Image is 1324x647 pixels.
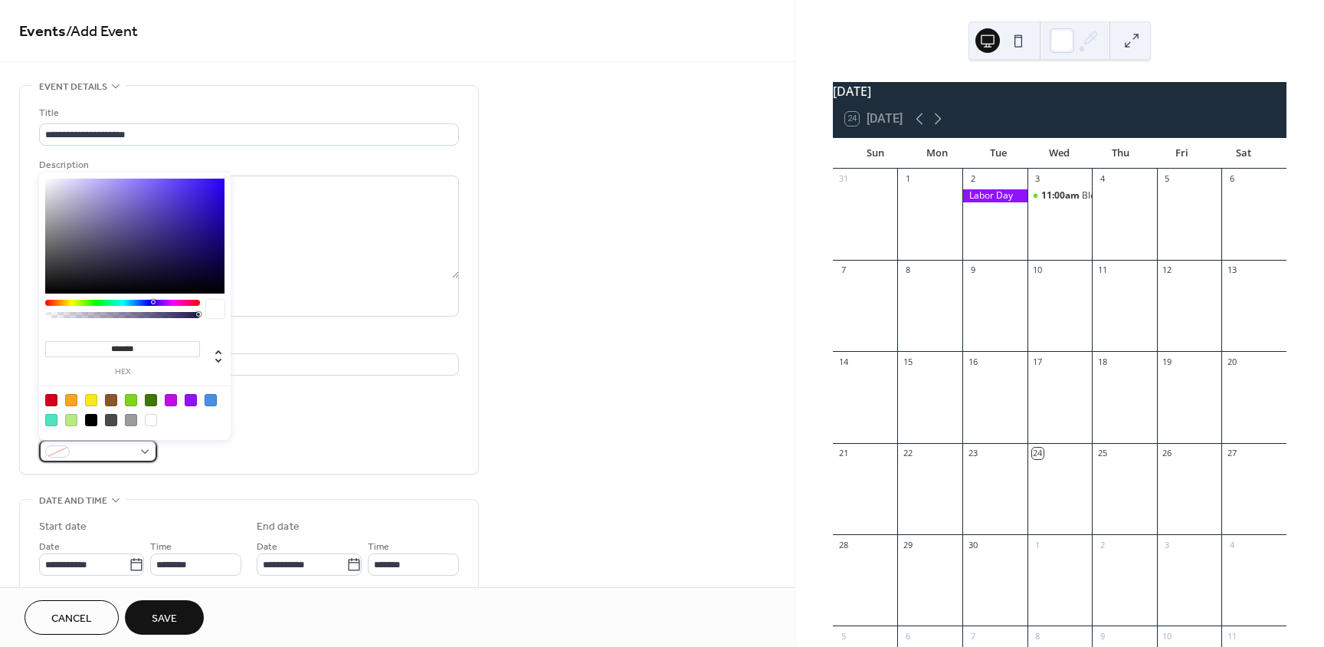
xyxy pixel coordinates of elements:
div: Wed [1029,138,1090,169]
div: #4A4A4A [105,414,117,426]
div: 6 [1226,173,1237,185]
div: 24 [1032,448,1044,459]
div: 1 [1032,539,1044,550]
span: Date and time [39,493,107,509]
div: 14 [837,356,849,367]
span: Date [39,539,60,555]
div: 18 [1096,356,1108,367]
label: hex [45,368,200,376]
div: Location [39,335,456,351]
div: #8B572A [105,394,117,406]
div: 2 [1096,539,1108,550]
div: Sat [1213,138,1274,169]
div: 30 [967,539,978,550]
div: 7 [837,264,849,276]
div: #F5A623 [65,394,77,406]
div: 1 [902,173,913,185]
div: Blood Drive [1027,189,1093,202]
div: Labor Day [962,189,1027,202]
div: #BD10E0 [165,394,177,406]
div: 29 [902,539,913,550]
div: 17 [1032,356,1044,367]
span: Event details [39,79,107,95]
div: #FFFFFF [145,414,157,426]
div: 9 [1096,630,1108,642]
div: 16 [967,356,978,367]
div: Fri [1152,138,1213,169]
div: 5 [1162,173,1173,185]
div: 8 [902,264,913,276]
div: #4A90E2 [205,394,217,406]
div: Title [39,105,456,121]
div: 25 [1096,448,1108,459]
div: 11 [1226,630,1237,642]
div: 31 [837,173,849,185]
button: Save [125,600,204,635]
button: Cancel [25,600,119,635]
a: Events [19,17,66,47]
div: Mon [906,138,968,169]
div: Thu [1090,138,1152,169]
span: / Add Event [66,17,138,47]
div: 5 [837,630,849,642]
div: 12 [1162,264,1173,276]
div: #50E3C2 [45,414,57,426]
div: 15 [902,356,913,367]
span: Save [152,611,177,627]
div: 10 [1032,264,1044,276]
div: 26 [1162,448,1173,459]
span: Date [257,539,277,555]
div: 8 [1032,630,1044,642]
span: 11:00am [1041,189,1082,202]
div: Blood Drive [1082,189,1132,202]
div: #B8E986 [65,414,77,426]
div: [DATE] [833,82,1286,100]
div: Tue [968,138,1029,169]
div: 19 [1162,356,1173,367]
span: Cancel [51,611,92,627]
div: 9 [967,264,978,276]
div: 11 [1096,264,1108,276]
div: 21 [837,448,849,459]
div: 2 [967,173,978,185]
div: 22 [902,448,913,459]
div: 27 [1226,448,1237,459]
span: Time [150,539,172,555]
div: #9B9B9B [125,414,137,426]
div: #7ED321 [125,394,137,406]
div: #9013FE [185,394,197,406]
div: 4 [1226,539,1237,550]
div: 3 [1032,173,1044,185]
div: 4 [1096,173,1108,185]
div: End date [257,519,300,535]
span: Time [368,539,389,555]
div: 3 [1162,539,1173,550]
div: 23 [967,448,978,459]
div: #F8E71C [85,394,97,406]
div: 6 [902,630,913,642]
div: #000000 [85,414,97,426]
div: 10 [1162,630,1173,642]
div: Start date [39,519,87,535]
div: 13 [1226,264,1237,276]
div: #D0021B [45,394,57,406]
div: Sun [845,138,906,169]
div: 20 [1226,356,1237,367]
div: Description [39,157,456,173]
div: #417505 [145,394,157,406]
div: 7 [967,630,978,642]
div: 28 [837,539,849,550]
